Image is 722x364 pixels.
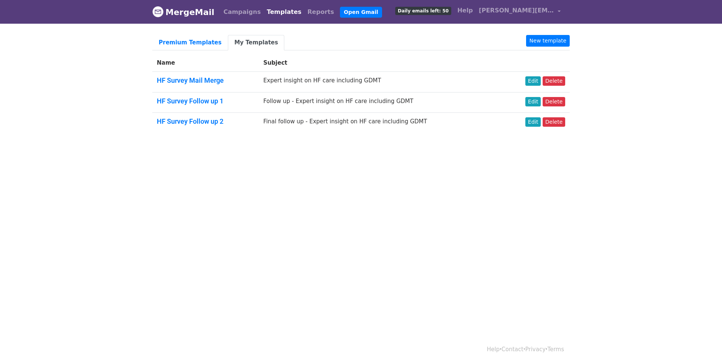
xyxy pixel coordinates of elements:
td: Final follow up - Expert insight on HF care including GDMT [259,113,501,133]
img: MergeMail logo [152,6,164,17]
a: [PERSON_NAME][EMAIL_ADDRESS][PERSON_NAME][DOMAIN_NAME] [476,3,564,21]
a: Premium Templates [152,35,228,50]
a: Templates [264,5,304,20]
a: Daily emails left: 50 [392,3,454,18]
a: Contact [502,346,523,353]
a: Delete [543,76,565,86]
a: MergeMail [152,4,214,20]
td: Expert insight on HF care including GDMT [259,72,501,93]
a: Edit [525,117,541,127]
a: HF Survey Follow up 2 [157,117,223,125]
span: [PERSON_NAME][EMAIL_ADDRESS][PERSON_NAME][DOMAIN_NAME] [479,6,554,15]
th: Name [152,54,259,72]
a: Edit [525,97,541,106]
a: Campaigns [220,5,264,20]
a: Reports [305,5,337,20]
a: Open Gmail [340,7,382,18]
a: Help [454,3,476,18]
td: Follow up - Expert insight on HF care including GDMT [259,92,501,113]
a: New template [526,35,570,47]
a: My Templates [228,35,284,50]
a: Help [487,346,500,353]
span: Daily emails left: 50 [395,7,451,15]
a: Privacy [525,346,546,353]
th: Subject [259,54,501,72]
a: Terms [548,346,564,353]
a: HF Survey Mail Merge [157,76,224,84]
a: Edit [525,76,541,86]
a: Delete [543,117,565,127]
a: Delete [543,97,565,106]
a: HF Survey Follow up 1 [157,97,223,105]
